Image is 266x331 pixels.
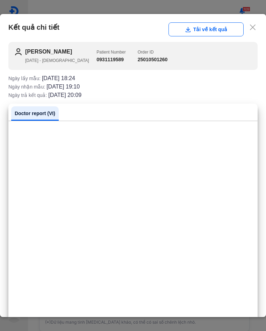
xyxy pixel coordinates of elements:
[8,84,258,90] div: Ngày nhận mẫu:
[8,92,258,98] div: Ngày trả kết quả:
[25,58,89,63] span: [DATE] - [DEMOGRAPHIC_DATA]
[11,106,59,121] a: Doctor report (VI)
[138,50,154,55] span: Order ID
[96,56,125,63] h3: 0931119589
[8,22,258,36] div: Kết quả chi tiết
[96,50,125,55] span: Patient Number
[25,48,96,56] h2: [PERSON_NAME]
[48,92,81,98] span: [DATE] 20:09
[42,76,75,81] span: [DATE] 18:24
[138,56,168,63] h3: 25010501260
[46,84,80,90] span: [DATE] 19:10
[8,76,258,81] div: Ngày lấy mẫu:
[168,22,244,36] button: Tải về kết quả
